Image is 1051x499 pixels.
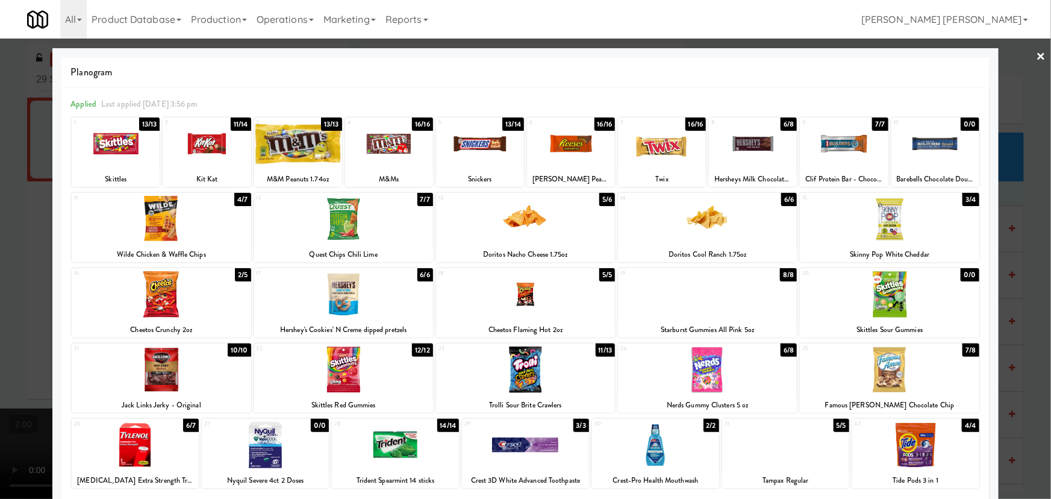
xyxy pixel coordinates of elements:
div: 6/8 [781,118,797,131]
div: 6/6 [781,193,797,206]
div: Cheetos Flaming Hot 2oz [438,322,613,337]
div: 13 [438,193,526,203]
div: 8 [711,118,753,128]
div: 13/14 [502,118,524,131]
div: Skinny Pop White Cheddar [800,247,979,262]
div: Tampax Regular [722,473,849,488]
div: Crest 3D White Advanced Toothpaste [464,473,587,488]
div: 17 [257,268,344,278]
div: 8/8 [780,268,797,281]
div: 513/14Snickers [436,118,524,187]
div: 7/7 [872,118,888,131]
div: 2814/14Trident Spearmint 14 sticks [332,419,459,488]
div: Trolli Sour Brite Crawlers [438,398,613,413]
div: 246/8Nerds Gummy Clusters 5 oz [618,344,797,413]
a: × [1037,39,1046,76]
div: 10/10 [228,344,251,357]
div: Trolli Sour Brite Crawlers [436,398,615,413]
div: Skittles Red Gummies [256,398,431,413]
div: 100/0Barebells Chocolate Dough Protein Bar [891,118,979,187]
div: Jack Links Jerky - Original [73,398,249,413]
div: 4 [348,118,389,128]
img: Micromart [27,9,48,30]
div: Twix [620,172,704,187]
div: 11 [74,193,161,203]
div: [PERSON_NAME] Peanut Butter Cups [529,172,613,187]
div: 200/0Skittles Sour Gummies [800,268,979,337]
div: 13/13 [321,118,342,131]
div: 162/5Cheetos Crunchy 2oz [72,268,251,337]
div: 4/4 [962,419,979,432]
div: 11/14 [231,118,251,131]
div: 6/8 [781,344,797,357]
div: Nerds Gummy Clusters 5 oz [620,398,795,413]
div: M&Ms [345,172,433,187]
div: 416/16M&Ms [345,118,433,187]
div: 30 [594,419,655,429]
div: Nerds Gummy Clusters 5 oz [618,398,797,413]
div: Crest-Pro Health Mouthwash [594,473,717,488]
div: Starburst Gummies All Pink 5oz [618,322,797,337]
div: Doritos Nacho Cheese 1.75oz [438,247,613,262]
div: 16/16 [412,118,433,131]
div: 28 [334,419,395,429]
div: Hersheys Milk Chocolate Bar [709,172,797,187]
div: 31 [725,419,785,429]
div: Famous [PERSON_NAME] Chocolate Chip [802,398,977,413]
div: 20 [802,268,890,278]
div: 16/16 [594,118,616,131]
div: Crest-Pro Health Mouthwash [592,473,719,488]
div: 2/5 [235,268,251,281]
div: 315/5Tampax Regular [722,419,849,488]
div: 135/6Doritos Nacho Cheese 1.75oz [436,193,615,262]
div: Nyquil Severe 4ct 2 Doses [204,473,327,488]
div: 21 [74,344,161,354]
div: Doritos Cool Ranch 1.75oz [620,247,795,262]
div: 19 [620,268,708,278]
div: 5/5 [599,268,615,281]
div: [PERSON_NAME] Peanut Butter Cups [527,172,615,187]
div: 97/7Clif Protein Bar - Chocolate Peanut Butter [800,118,888,187]
div: 3/4 [962,193,979,206]
div: Hershey's Cookies' N Creme dipped pretzels [254,322,433,337]
div: 0/0 [961,118,979,131]
div: 2110/10Jack Links Jerky - Original [72,344,251,413]
div: 0/0 [961,268,979,281]
div: Tide Pods 3 in 1 [852,473,979,488]
div: Kit Kat [164,172,249,187]
div: 18 [438,268,526,278]
div: 7/8 [962,344,979,357]
div: 5/5 [834,419,849,432]
div: Skittles [72,172,160,187]
div: 257/8Famous [PERSON_NAME] Chocolate Chip [800,344,979,413]
div: Trident Spearmint 14 sticks [334,473,457,488]
div: 5 [438,118,480,128]
div: Kit Kat [163,172,251,187]
div: 313/13M&M Peanuts 1.74oz [254,118,342,187]
div: 176/6Hershey's Cookies' N Creme dipped pretzels [254,268,433,337]
span: Planogram [70,63,981,81]
div: Skittles Sour Gummies [800,322,979,337]
div: Skittles Red Gummies [254,398,433,413]
div: 27 [204,419,265,429]
div: 6/7 [183,419,199,432]
div: Hersheys Milk Chocolate Bar [711,172,795,187]
div: Snickers [438,172,522,187]
div: Wilde Chicken & Waffle Chips [73,247,249,262]
div: 616/16[PERSON_NAME] Peanut Butter Cups [527,118,615,187]
div: Quest Chips Chili Lime [256,247,431,262]
div: 16 [74,268,161,278]
div: M&M Peanuts 1.74oz [256,172,340,187]
div: Trident Spearmint 14 sticks [332,473,459,488]
div: 15 [802,193,890,203]
div: 266/7[MEDICAL_DATA] Extra Strength Travel Size [72,419,199,488]
div: Wilde Chicken & Waffle Chips [72,247,251,262]
div: Twix [618,172,706,187]
span: Last applied [DATE] 3:56 pm [101,98,198,110]
div: Clif Protein Bar - Chocolate Peanut Butter [800,172,888,187]
div: Clif Protein Bar - Chocolate Peanut Butter [802,172,886,187]
div: 0/0 [311,419,329,432]
div: 716/16Twix [618,118,706,187]
div: 6/6 [417,268,433,281]
div: 11/13 [596,344,616,357]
